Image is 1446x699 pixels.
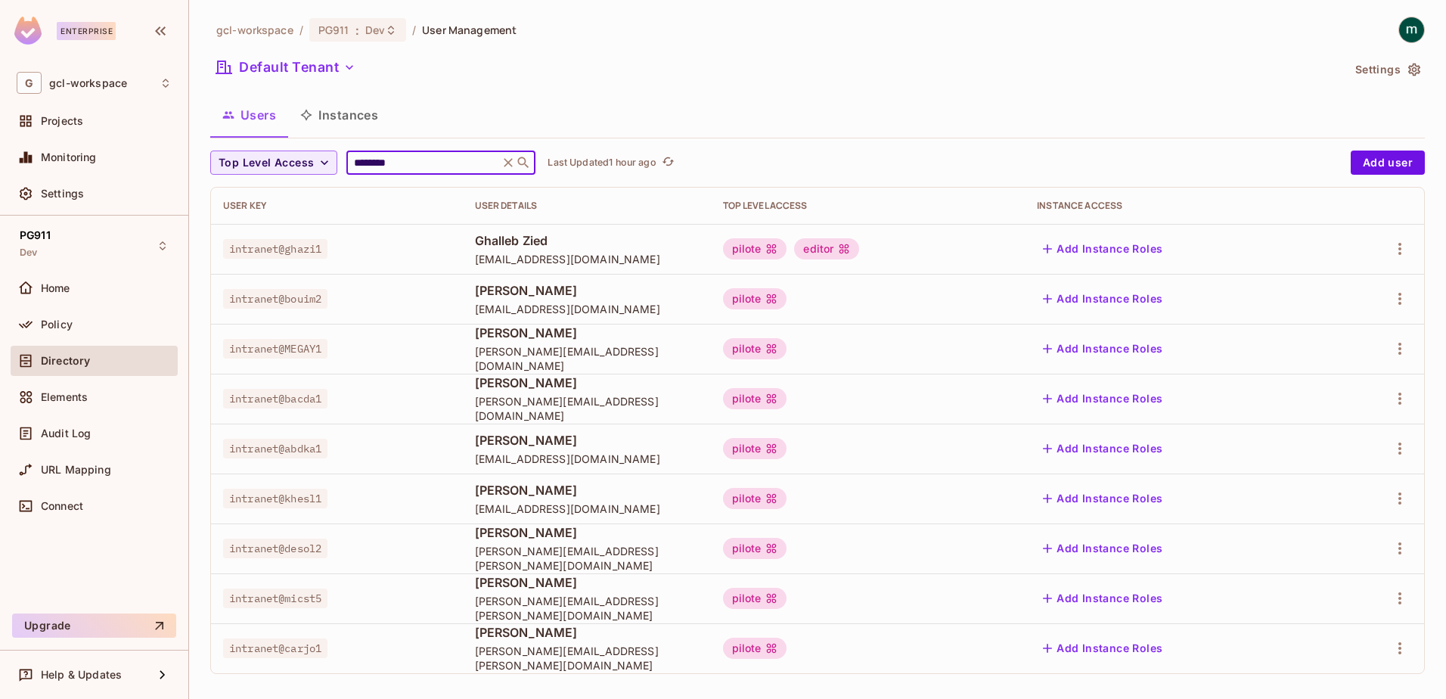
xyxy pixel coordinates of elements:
[223,289,327,309] span: intranet@bouim2
[57,22,116,40] div: Enterprise
[299,23,303,37] li: /
[20,247,37,259] span: Dev
[1037,387,1168,411] button: Add Instance Roles
[475,344,699,373] span: [PERSON_NAME][EMAIL_ADDRESS][DOMAIN_NAME]
[475,644,699,673] span: [PERSON_NAME][EMAIL_ADDRESS][PERSON_NAME][DOMAIN_NAME]
[475,252,699,266] span: [EMAIL_ADDRESS][DOMAIN_NAME]
[723,200,1013,212] div: Top Level Access
[1349,57,1425,82] button: Settings
[12,614,176,638] button: Upgrade
[723,588,787,609] div: pilote
[1037,237,1168,261] button: Add Instance Roles
[41,151,97,163] span: Monitoring
[475,452,699,466] span: [EMAIL_ADDRESS][DOMAIN_NAME]
[49,77,127,89] span: Workspace: gcl-workspace
[475,624,699,641] span: [PERSON_NAME]
[41,464,111,476] span: URL Mapping
[41,391,88,403] span: Elements
[723,538,787,559] div: pilote
[223,539,327,558] span: intranet@desol2
[723,238,787,259] div: pilote
[41,115,83,127] span: Projects
[794,238,859,259] div: editor
[475,574,699,591] span: [PERSON_NAME]
[223,389,327,409] span: intranet@bacda1
[475,282,699,299] span: [PERSON_NAME]
[365,23,385,37] span: Dev
[475,524,699,541] span: [PERSON_NAME]
[656,154,678,172] span: Click to refresh data
[1037,486,1168,511] button: Add Instance Roles
[223,589,327,608] span: intranet@micst5
[475,374,699,391] span: [PERSON_NAME]
[223,489,327,508] span: intranet@khesl1
[20,229,51,241] span: PG911
[1037,287,1168,311] button: Add Instance Roles
[223,239,327,259] span: intranet@ghazi1
[355,24,360,36] span: :
[412,23,416,37] li: /
[475,302,699,316] span: [EMAIL_ADDRESS][DOMAIN_NAME]
[723,638,787,659] div: pilote
[223,200,451,212] div: User Key
[475,482,699,499] span: [PERSON_NAME]
[548,157,656,169] p: Last Updated 1 hour ago
[219,154,314,172] span: Top Level Access
[475,232,699,249] span: Ghalleb Zied
[14,17,42,45] img: SReyMgAAAABJRU5ErkJggg==
[1037,337,1168,361] button: Add Instance Roles
[210,55,361,79] button: Default Tenant
[662,155,675,170] span: refresh
[1037,636,1168,660] button: Add Instance Roles
[41,282,70,294] span: Home
[41,318,73,331] span: Policy
[659,154,678,172] button: refresh
[422,23,517,37] span: User Management
[723,288,787,309] div: pilote
[210,151,337,175] button: Top Level Access
[288,96,390,134] button: Instances
[475,594,699,623] span: [PERSON_NAME][EMAIL_ADDRESS][PERSON_NAME][DOMAIN_NAME]
[223,638,327,658] span: intranet@carjo1
[1037,200,1317,212] div: Instance Access
[41,669,122,681] span: Help & Updates
[216,23,293,37] span: the active workspace
[1399,17,1424,42] img: mathieu h
[475,200,699,212] div: User Details
[723,338,787,359] div: pilote
[475,544,699,573] span: [PERSON_NAME][EMAIL_ADDRESS][PERSON_NAME][DOMAIN_NAME]
[1037,586,1168,610] button: Add Instance Roles
[1351,151,1425,175] button: Add user
[475,325,699,341] span: [PERSON_NAME]
[318,23,349,37] span: PG911
[475,394,699,423] span: [PERSON_NAME][EMAIL_ADDRESS][DOMAIN_NAME]
[223,339,327,359] span: intranet@MEGAY1
[1037,536,1168,561] button: Add Instance Roles
[723,438,787,459] div: pilote
[210,96,288,134] button: Users
[223,439,327,458] span: intranet@abdka1
[475,432,699,449] span: [PERSON_NAME]
[41,188,84,200] span: Settings
[41,500,83,512] span: Connect
[475,502,699,516] span: [EMAIL_ADDRESS][DOMAIN_NAME]
[723,388,787,409] div: pilote
[1037,436,1168,461] button: Add Instance Roles
[41,355,90,367] span: Directory
[723,488,787,509] div: pilote
[41,427,91,440] span: Audit Log
[17,72,42,94] span: G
